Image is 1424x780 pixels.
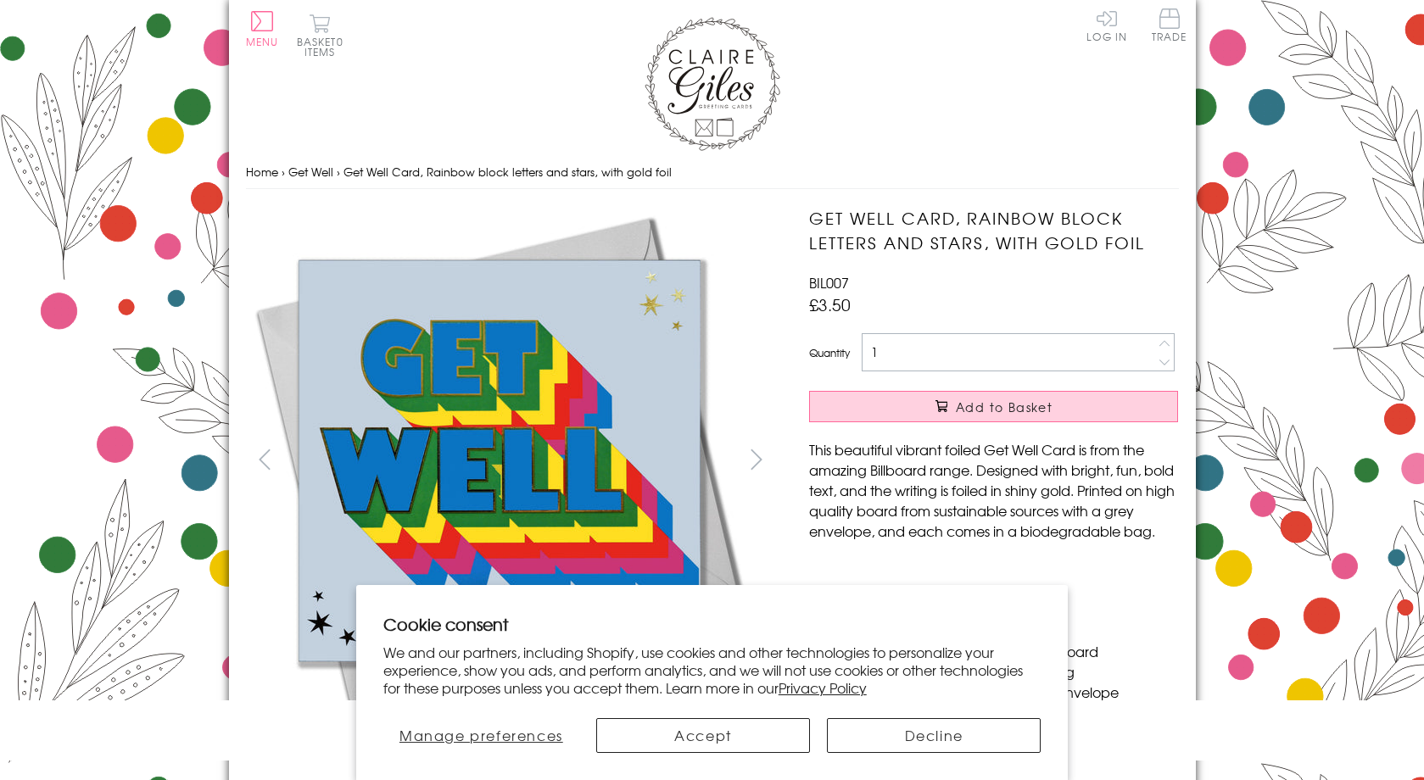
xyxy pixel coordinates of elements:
[809,439,1178,541] p: This beautiful vibrant foiled Get Well Card is from the amazing Billboard range. Designed with br...
[337,164,340,180] span: ›
[246,11,279,47] button: Menu
[246,164,278,180] a: Home
[645,17,780,151] img: Claire Giles Greetings Cards
[343,164,672,180] span: Get Well Card, Rainbow block letters and stars, with gold foil
[383,718,579,753] button: Manage preferences
[246,440,284,478] button: prev
[809,391,1178,422] button: Add to Basket
[1086,8,1127,42] a: Log In
[288,164,333,180] a: Get Well
[383,643,1041,696] p: We and our partners, including Shopify, use cookies and other technologies to personalize your ex...
[779,677,867,698] a: Privacy Policy
[809,292,851,316] span: £3.50
[246,155,1179,190] nav: breadcrumbs
[737,440,775,478] button: next
[596,718,810,753] button: Accept
[304,34,343,59] span: 0 items
[282,164,285,180] span: ›
[956,398,1053,415] span: Add to Basket
[246,34,279,49] span: Menu
[1152,8,1187,42] span: Trade
[827,718,1041,753] button: Decline
[1152,8,1187,45] a: Trade
[399,725,563,745] span: Manage preferences
[383,612,1041,636] h2: Cookie consent
[809,206,1178,255] h1: Get Well Card, Rainbow block letters and stars, with gold foil
[246,206,755,715] img: Get Well Card, Rainbow block letters and stars, with gold foil
[297,14,343,57] button: Basket0 items
[809,272,849,292] span: BIL007
[809,345,850,360] label: Quantity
